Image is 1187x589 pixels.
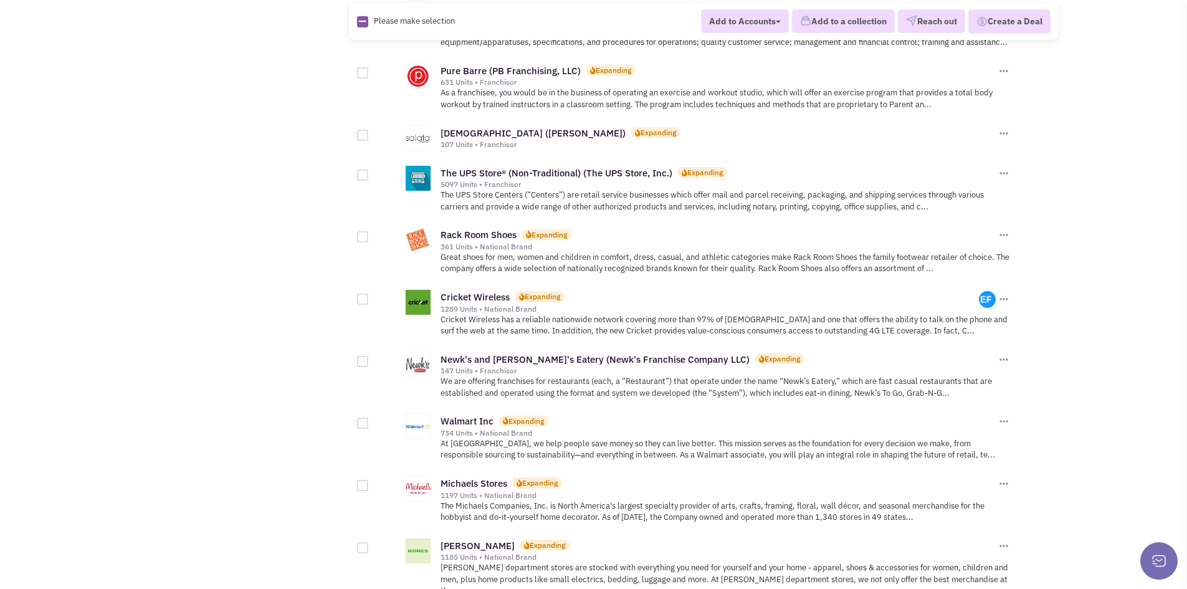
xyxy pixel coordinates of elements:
img: VectorPaper_Plane.png [906,16,917,27]
div: Expanding [641,127,676,138]
a: [DEMOGRAPHIC_DATA] ([PERSON_NAME]) [441,127,626,139]
div: 107 Units • Franchisor [441,140,996,150]
a: The UPS Store® (Non-Traditional) (The UPS Store, Inc.) [441,167,672,179]
div: 734 Units • National Brand [441,428,996,438]
img: icon-collection-lavender.png [800,16,811,27]
button: Create a Deal [968,9,1051,34]
p: As a franchisee, you would be in the business of operating an exercise and workout studio, which ... [441,87,1011,110]
a: Michaels Stores [441,477,507,489]
div: 1289 Units • National Brand [441,304,980,314]
p: We are offering franchises for restaurants (each, a “Restaurant”) that operate under the name “Ne... [441,376,1011,399]
button: Reach out [898,10,965,34]
div: Expanding [522,477,558,488]
img: Rectangle.png [357,16,368,27]
div: Expanding [508,416,544,426]
div: Expanding [525,291,560,302]
button: Add to a collection [792,10,895,34]
img: Deal-Dollar.png [976,15,988,29]
span: Please make selection [374,16,455,26]
a: Pure Barre (PB Franchising, LLC) [441,65,581,77]
a: Cricket Wireless [441,291,510,303]
a: Walmart Inc [441,415,493,427]
p: Cricket Wireless has a reliable nationwide network covering more than 97% of [DEMOGRAPHIC_DATA] a... [441,314,1011,337]
a: [PERSON_NAME] [441,540,515,552]
img: m1Y9i4IOLk2XyrbkH2oG_w.png [979,291,996,308]
p: The UPS Store Centers (“Centers”) are retail service businesses which offer mail and parcel recei... [441,189,1011,213]
div: Expanding [765,353,800,364]
p: Great shoes for men, women and children in comfort, dress, casual, and athletic categories make R... [441,252,1011,275]
div: 5097 Units • Franchisor [441,180,996,189]
div: 361 Units • National Brand [441,242,996,252]
p: At [GEOGRAPHIC_DATA], we help people save money so they can live better. This mission serves as t... [441,438,1011,461]
div: 147 Units • Franchisor [441,366,996,376]
div: 1185 Units • National Brand [441,552,996,562]
a: Rack Room Shoes [441,229,517,241]
div: 1197 Units • National Brand [441,491,996,500]
div: Expanding [596,65,631,75]
p: The Michaels Companies, Inc. is North America's largest specialty provider of arts, crafts, frami... [441,500,1011,524]
a: Newk's and [PERSON_NAME]'s Eatery (Newk's Franchise Company LLC) [441,353,750,365]
button: Add to Accounts [701,9,789,33]
div: 631 Units • Franchisor [441,77,996,87]
div: Expanding [687,167,723,178]
div: Expanding [530,540,565,550]
div: Expanding [532,229,567,240]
